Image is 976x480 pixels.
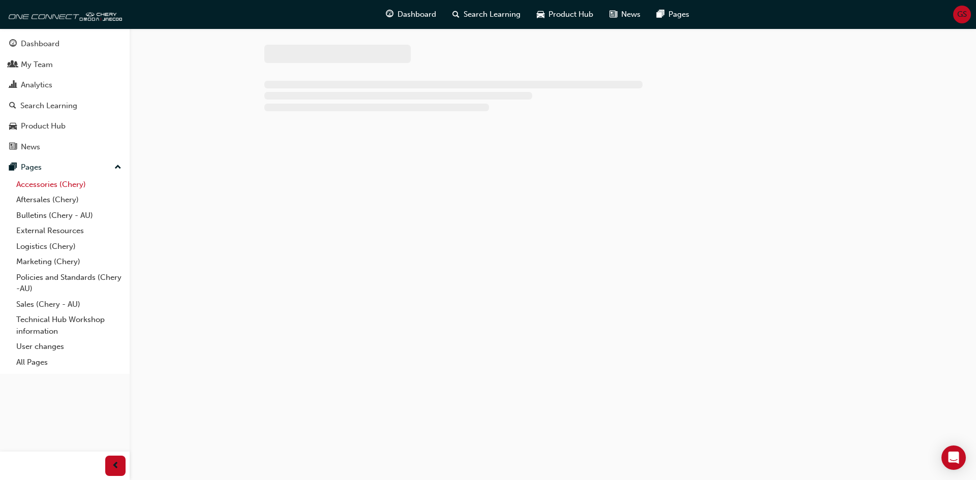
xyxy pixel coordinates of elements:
div: Pages [21,162,42,173]
img: oneconnect [5,4,122,24]
a: Technical Hub Workshop information [12,312,126,339]
a: Accessories (Chery) [12,177,126,193]
button: GS [953,6,971,23]
a: Policies and Standards (Chery -AU) [12,270,126,297]
a: pages-iconPages [649,4,697,25]
a: Analytics [4,76,126,94]
span: search-icon [452,8,460,21]
span: pages-icon [9,163,17,172]
span: Dashboard [398,9,436,20]
div: Product Hub [21,120,66,132]
a: News [4,138,126,156]
span: Product Hub [548,9,593,20]
a: Logistics (Chery) [12,239,126,254]
a: Search Learning [4,97,126,115]
a: car-iconProduct Hub [529,4,601,25]
div: Search Learning [20,100,77,112]
span: chart-icon [9,81,17,90]
a: guage-iconDashboard [378,4,444,25]
span: news-icon [609,8,617,21]
span: people-icon [9,60,17,70]
span: search-icon [9,102,16,111]
a: All Pages [12,355,126,370]
button: Pages [4,158,126,177]
span: car-icon [9,122,17,131]
a: Bulletins (Chery - AU) [12,208,126,223]
a: User changes [12,339,126,355]
a: External Resources [12,223,126,239]
a: Product Hub [4,117,126,136]
a: My Team [4,55,126,74]
span: guage-icon [386,8,393,21]
span: pages-icon [657,8,664,21]
div: News [21,141,40,153]
span: news-icon [9,143,17,152]
a: Dashboard [4,35,126,53]
span: up-icon [114,161,121,174]
a: search-iconSearch Learning [444,4,529,25]
a: Aftersales (Chery) [12,192,126,208]
span: News [621,9,640,20]
a: Marketing (Chery) [12,254,126,270]
button: DashboardMy TeamAnalyticsSearch LearningProduct HubNews [4,33,126,158]
a: news-iconNews [601,4,649,25]
div: Dashboard [21,38,59,50]
div: Analytics [21,79,52,91]
span: GS [957,9,967,20]
span: guage-icon [9,40,17,49]
span: Search Learning [464,9,521,20]
span: prev-icon [112,460,119,472]
span: car-icon [537,8,544,21]
div: My Team [21,59,53,71]
span: Pages [668,9,689,20]
div: Open Intercom Messenger [941,445,966,470]
a: Sales (Chery - AU) [12,297,126,312]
